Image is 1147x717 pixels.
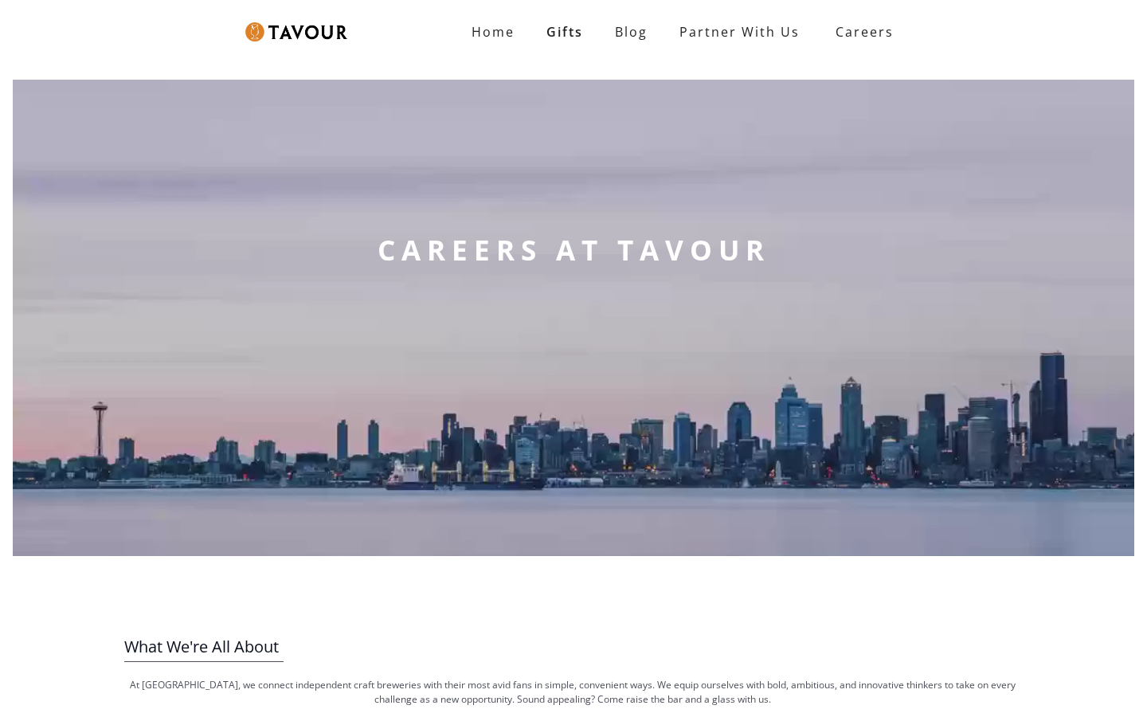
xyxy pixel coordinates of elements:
[472,23,515,41] strong: Home
[599,16,664,48] a: Blog
[816,10,906,54] a: Careers
[664,16,816,48] a: partner with us
[530,16,599,48] a: Gifts
[836,16,894,48] strong: Careers
[378,231,770,269] strong: CAREERS AT TAVOUR
[124,633,1020,661] h3: What We're All About
[124,678,1020,707] p: At [GEOGRAPHIC_DATA], we connect independent craft breweries with their most avid fans in simple,...
[456,16,530,48] a: Home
